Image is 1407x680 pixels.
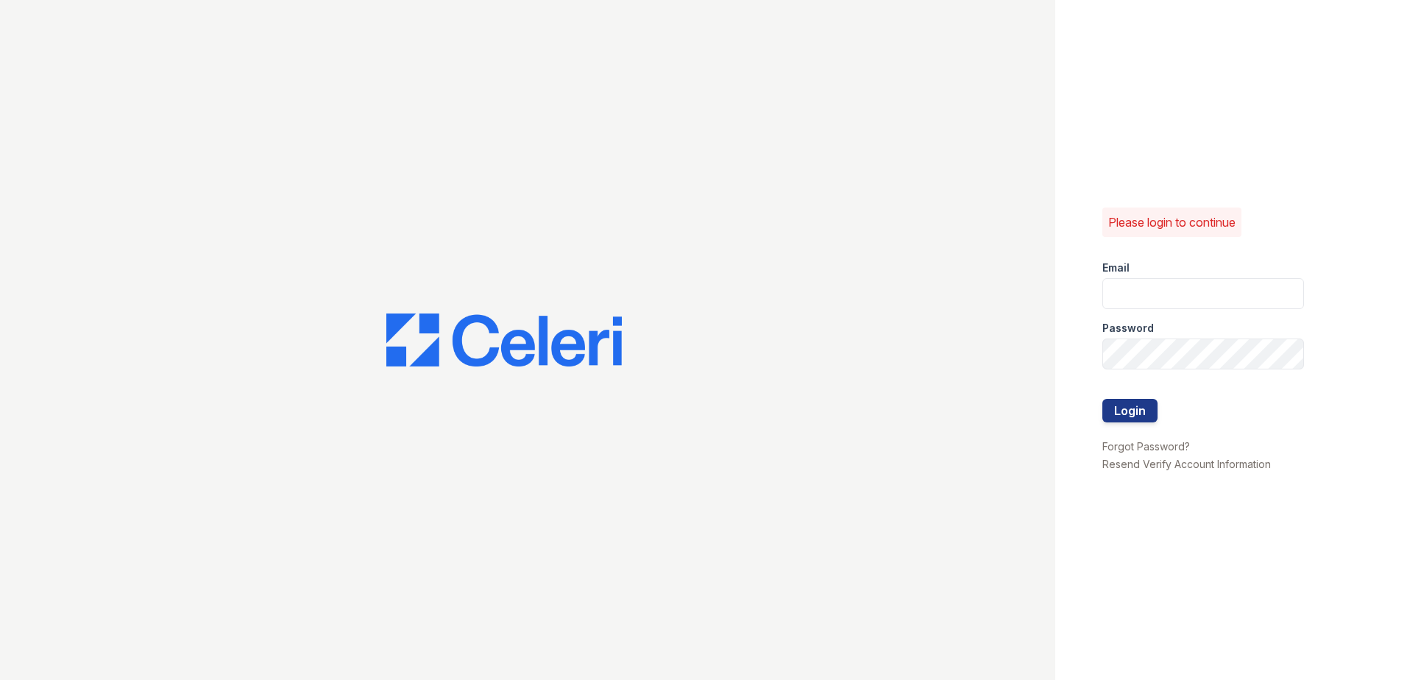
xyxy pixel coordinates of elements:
img: CE_Logo_Blue-a8612792a0a2168367f1c8372b55b34899dd931a85d93a1a3d3e32e68fde9ad4.png [386,314,622,366]
p: Please login to continue [1108,213,1236,231]
label: Email [1102,261,1130,275]
label: Password [1102,321,1154,336]
button: Login [1102,399,1158,422]
a: Resend Verify Account Information [1102,458,1271,470]
a: Forgot Password? [1102,440,1190,453]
